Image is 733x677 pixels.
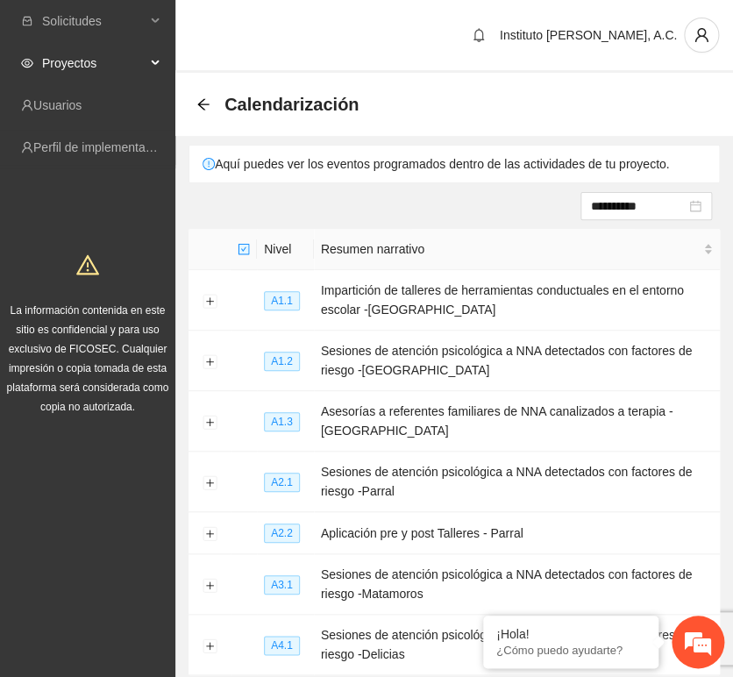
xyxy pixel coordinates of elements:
[196,97,210,111] span: arrow-left
[264,636,300,655] span: A4.1
[203,638,217,652] button: Expand row
[314,331,720,391] td: Sesiones de atención psicológica a NNA detectados con factores de riesgo -[GEOGRAPHIC_DATA]
[264,473,300,492] span: A2.1
[321,239,700,259] span: Resumen narrativo
[33,98,82,112] a: Usuarios
[203,415,217,429] button: Expand row
[203,578,217,592] button: Expand row
[314,615,720,675] td: Sesiones de atención psicológica a NNA detectados con factores de riesgo -Delicias
[203,527,217,541] button: Expand row
[224,90,359,118] span: Calendarización
[466,28,492,42] span: bell
[314,270,720,331] td: Impartición de talleres de herramientas conductuales en el entorno escolar -[GEOGRAPHIC_DATA]
[257,229,314,270] th: Nivel
[314,391,720,452] td: Asesorías a referentes familiares de NNA canalizados a terapia -[GEOGRAPHIC_DATA]
[76,253,99,276] span: warning
[264,291,300,310] span: A1.1
[685,27,718,43] span: user
[203,354,217,368] button: Expand row
[203,294,217,308] button: Expand row
[314,512,720,554] td: Aplicación pre y post Talleres - Parral
[264,575,300,595] span: A3.1
[684,18,719,53] button: user
[496,644,645,657] p: ¿Cómo puedo ayudarte?
[314,229,720,270] th: Resumen narrativo
[288,9,330,51] div: Minimizar ventana de chat en vivo
[21,15,33,27] span: inbox
[91,89,295,112] div: Chatee con nosotros ahora
[496,627,645,641] div: ¡Hola!
[42,46,146,81] span: Proyectos
[7,304,169,413] span: La información contenida en este sitio es confidencial y para uso exclusivo de FICOSEC. Cualquier...
[264,524,300,543] span: A2.2
[500,28,677,42] span: Instituto [PERSON_NAME], A.C.
[189,146,719,182] div: Aquí puedes ver los eventos programados dentro de las actividades de tu proyecto.
[264,412,300,431] span: A1.3
[33,140,170,154] a: Perfil de implementadora
[196,97,210,112] div: Back
[21,57,33,69] span: eye
[314,452,720,512] td: Sesiones de atención psicológica a NNA detectados con factores de riesgo -Parral
[42,4,146,39] span: Solicitudes
[465,21,493,49] button: bell
[314,554,720,615] td: Sesiones de atención psicológica a NNA detectados con factores de riesgo -Matamoros
[238,243,250,255] span: check-square
[203,475,217,489] button: Expand row
[264,352,300,371] span: A1.2
[102,234,242,411] span: Estamos en línea.
[9,479,334,540] textarea: Escriba su mensaje y pulse “Intro”
[203,158,215,170] span: exclamation-circle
